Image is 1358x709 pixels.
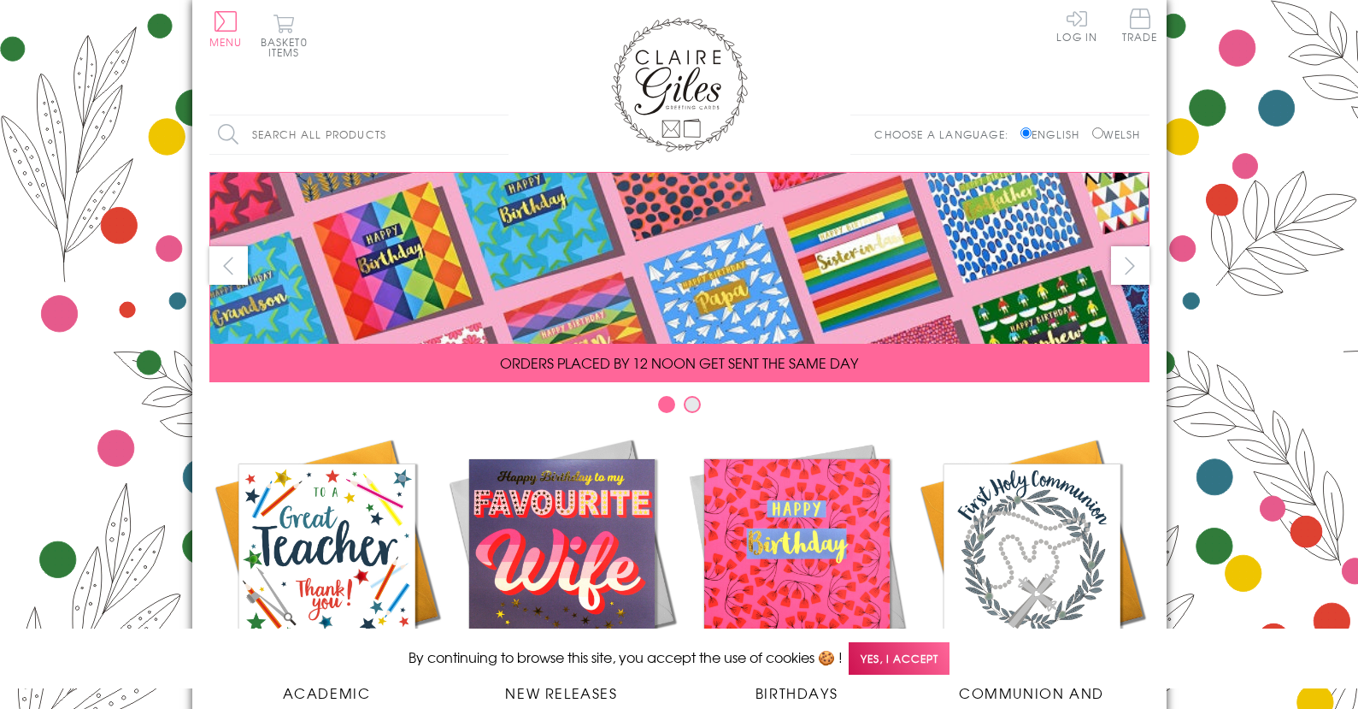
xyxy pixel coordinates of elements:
[1122,9,1158,42] span: Trade
[1020,127,1088,142] label: English
[268,34,308,60] span: 0 items
[755,682,838,703] span: Birthdays
[500,352,858,373] span: ORDERS PLACED BY 12 NOON GET SENT THE SAME DAY
[1092,127,1141,142] label: Welsh
[874,127,1017,142] p: Choose a language:
[1111,246,1149,285] button: next
[679,434,914,703] a: Birthdays
[444,434,679,703] a: New Releases
[1056,9,1097,42] a: Log In
[209,395,1149,422] div: Carousel Pagination
[684,396,701,413] button: Carousel Page 2
[1122,9,1158,45] a: Trade
[1020,127,1032,139] input: English
[611,17,748,152] img: Claire Giles Greetings Cards
[209,34,243,50] span: Menu
[658,396,675,413] button: Carousel Page 1 (Current Slide)
[209,11,243,47] button: Menu
[1092,127,1103,139] input: Welsh
[505,682,617,703] span: New Releases
[491,115,509,154] input: Search
[209,246,248,285] button: prev
[209,434,444,703] a: Academic
[261,14,308,57] button: Basket0 items
[849,642,949,676] span: Yes, I accept
[209,115,509,154] input: Search all products
[283,682,371,703] span: Academic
